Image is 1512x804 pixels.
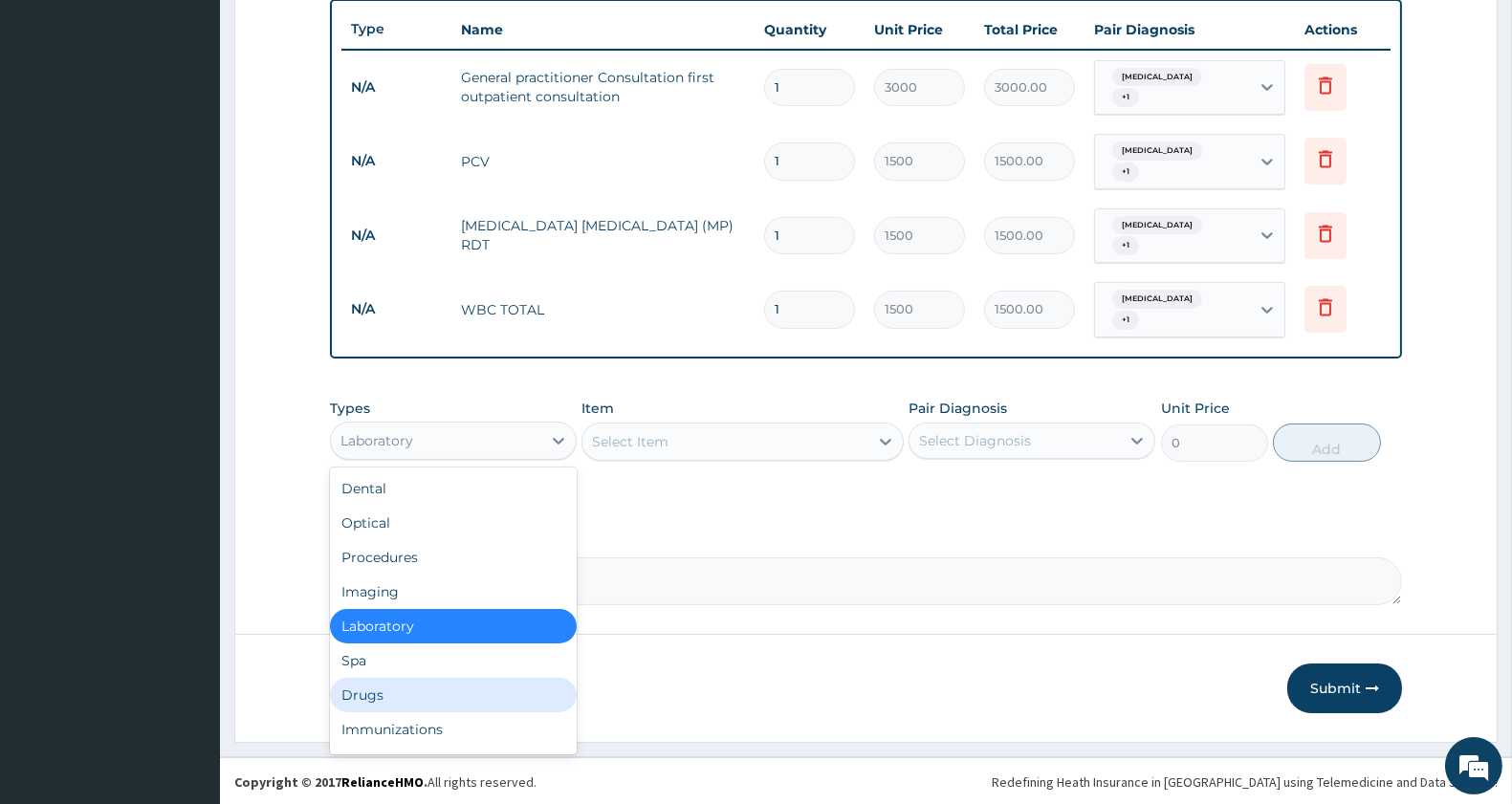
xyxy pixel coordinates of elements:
[111,241,264,434] span: We're online!
[340,431,413,450] div: Laboratory
[341,11,451,47] th: Type
[1112,163,1139,182] span: + 1
[755,11,865,49] th: Quantity
[451,142,755,181] td: PCV
[330,643,577,678] div: Spa
[1273,424,1380,462] button: Add
[865,11,975,49] th: Unit Price
[592,432,668,451] div: Select Item
[1112,216,1202,235] span: [MEDICAL_DATA]
[330,540,577,575] div: Procedures
[1112,141,1202,161] span: [MEDICAL_DATA]
[99,107,321,132] div: Chat with us now
[1287,663,1402,713] button: Submit
[10,522,364,589] textarea: Type your message and hit 'Enter'
[314,10,360,55] div: Minimize live chat window
[992,772,1498,792] div: Redefining Heath Insurance in [GEOGRAPHIC_DATA] using Telemedicine and Data Science!
[35,96,77,143] img: d_794563401_company_1708531726252_794563401
[330,747,577,781] div: Others
[234,773,427,791] strong: Copyright © 2017 .
[341,70,451,105] td: N/A
[451,11,755,49] th: Name
[1161,399,1230,418] label: Unit Price
[581,399,614,418] label: Item
[1112,236,1139,255] span: + 1
[1112,290,1202,309] span: [MEDICAL_DATA]
[1085,11,1295,49] th: Pair Diagnosis
[451,291,755,329] td: WBC TOTAL
[1112,88,1139,107] span: + 1
[909,399,1007,418] label: Pair Diagnosis
[341,292,451,327] td: N/A
[341,143,451,179] td: N/A
[451,58,755,116] td: General practitioner Consultation first outpatient consultation
[330,506,577,540] div: Optical
[330,401,370,417] label: Types
[330,575,577,609] div: Imaging
[330,531,1402,547] label: Comment
[1295,11,1391,49] th: Actions
[975,11,1085,49] th: Total Price
[451,206,755,264] td: [MEDICAL_DATA] [MEDICAL_DATA] (MP) RDT
[341,773,424,791] a: RelianceHMO
[919,431,1031,450] div: Select Diagnosis
[330,471,577,506] div: Dental
[341,218,451,253] td: N/A
[1112,68,1202,87] span: [MEDICAL_DATA]
[330,712,577,747] div: Immunizations
[330,609,577,643] div: Laboratory
[330,678,577,712] div: Drugs
[1112,311,1139,330] span: + 1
